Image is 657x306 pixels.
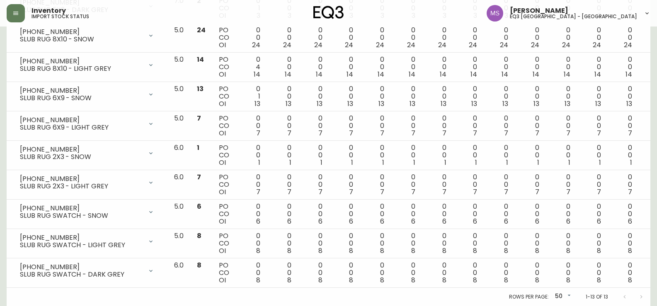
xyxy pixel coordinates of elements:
[314,40,322,50] span: 24
[242,203,260,225] div: 0 0
[167,82,190,111] td: 5.0
[597,217,601,226] span: 6
[407,40,415,50] span: 24
[305,144,322,166] div: 0 0
[382,158,384,167] span: 1
[398,262,415,284] div: 0 0
[597,187,601,197] span: 7
[460,85,478,108] div: 0 0
[20,116,143,124] div: [PHONE_NUMBER]
[305,27,322,49] div: 0 0
[438,40,446,50] span: 24
[219,275,226,285] span: OI
[506,158,508,167] span: 1
[584,203,601,225] div: 0 0
[20,212,143,219] div: SLUB RUG SWATCH - SNOW
[566,187,570,197] span: 7
[305,262,322,284] div: 0 0
[487,5,503,22] img: 1b6e43211f6f3cc0b0729c9049b8e7af
[553,115,570,137] div: 0 0
[398,144,415,166] div: 0 0
[167,200,190,229] td: 5.0
[500,40,508,50] span: 24
[460,232,478,255] div: 0 0
[475,158,477,167] span: 1
[460,262,478,284] div: 0 0
[429,85,446,108] div: 0 0
[490,232,508,255] div: 0 0
[13,262,161,280] div: [PHONE_NUMBER]SLUB RUG SWATCH - DARK GREY
[20,175,143,183] div: [PHONE_NUMBER]
[366,56,384,78] div: 0 0
[20,94,143,102] div: SLUB RUG 6X9 - SNOW
[533,99,539,108] span: 13
[553,144,570,166] div: 0 0
[444,158,446,167] span: 1
[13,85,161,104] div: [PHONE_NUMBER]SLUB RUG 6X9 - SNOW
[366,232,384,255] div: 0 0
[283,40,291,50] span: 24
[274,203,291,225] div: 0 0
[398,27,415,49] div: 0 0
[502,70,508,79] span: 14
[305,232,322,255] div: 0 0
[366,203,384,225] div: 0 0
[305,56,322,78] div: 0 0
[305,203,322,225] div: 0 0
[553,27,570,49] div: 0 0
[20,58,143,65] div: [PHONE_NUMBER]
[318,128,322,138] span: 7
[378,70,384,79] span: 14
[411,246,415,255] span: 8
[318,246,322,255] span: 8
[624,40,632,50] span: 24
[553,173,570,196] div: 0 0
[429,262,446,284] div: 0 0
[349,128,353,138] span: 7
[347,99,353,108] span: 13
[460,115,478,137] div: 0 0
[219,246,226,255] span: OI
[521,115,539,137] div: 0 0
[219,187,226,197] span: OI
[411,187,415,197] span: 7
[614,232,632,255] div: 0 0
[566,128,570,138] span: 7
[553,203,570,225] div: 0 0
[286,99,291,108] span: 13
[441,99,446,108] span: 13
[628,217,632,226] span: 6
[376,40,384,50] span: 24
[20,205,143,212] div: [PHONE_NUMBER]
[219,144,229,166] div: PO CO
[537,158,539,167] span: 1
[318,217,322,226] span: 6
[335,85,353,108] div: 0 0
[628,128,632,138] span: 7
[442,246,446,255] span: 8
[287,187,291,197] span: 7
[398,56,415,78] div: 0 0
[411,128,415,138] span: 7
[366,85,384,108] div: 0 0
[398,203,415,225] div: 0 0
[167,53,190,82] td: 5.0
[533,70,539,79] span: 14
[553,56,570,78] div: 0 0
[584,232,601,255] div: 0 0
[504,128,508,138] span: 7
[20,263,143,271] div: [PHONE_NUMBER]
[349,246,353,255] span: 8
[521,262,539,284] div: 0 0
[242,173,260,196] div: 0 0
[490,144,508,166] div: 0 0
[254,70,260,79] span: 14
[411,217,415,226] span: 6
[289,158,291,167] span: 1
[584,85,601,108] div: 0 0
[317,99,322,108] span: 13
[429,56,446,78] div: 0 0
[510,14,637,19] h5: eq3 [GEOGRAPHIC_DATA] - [GEOGRAPHIC_DATA]
[460,27,478,49] div: 0 0
[197,55,204,64] span: 14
